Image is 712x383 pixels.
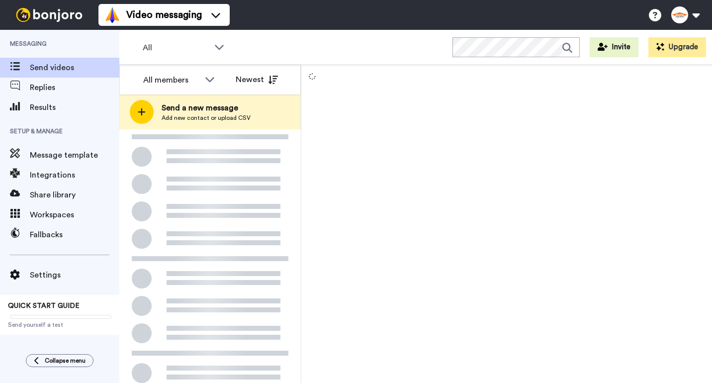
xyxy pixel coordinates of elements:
[30,189,119,201] span: Share library
[126,8,202,22] span: Video messaging
[104,7,120,23] img: vm-color.svg
[30,62,119,74] span: Send videos
[26,354,93,367] button: Collapse menu
[162,114,251,122] span: Add new contact or upload CSV
[8,302,80,309] span: QUICK START GUIDE
[590,37,638,57] button: Invite
[30,269,119,281] span: Settings
[30,209,119,221] span: Workspaces
[45,357,86,365] span: Collapse menu
[162,102,251,114] span: Send a new message
[143,74,200,86] div: All members
[30,101,119,113] span: Results
[30,229,119,241] span: Fallbacks
[30,169,119,181] span: Integrations
[143,42,209,54] span: All
[8,321,111,329] span: Send yourself a test
[30,82,119,94] span: Replies
[12,8,87,22] img: bj-logo-header-white.svg
[648,37,706,57] button: Upgrade
[30,149,119,161] span: Message template
[228,70,285,90] button: Newest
